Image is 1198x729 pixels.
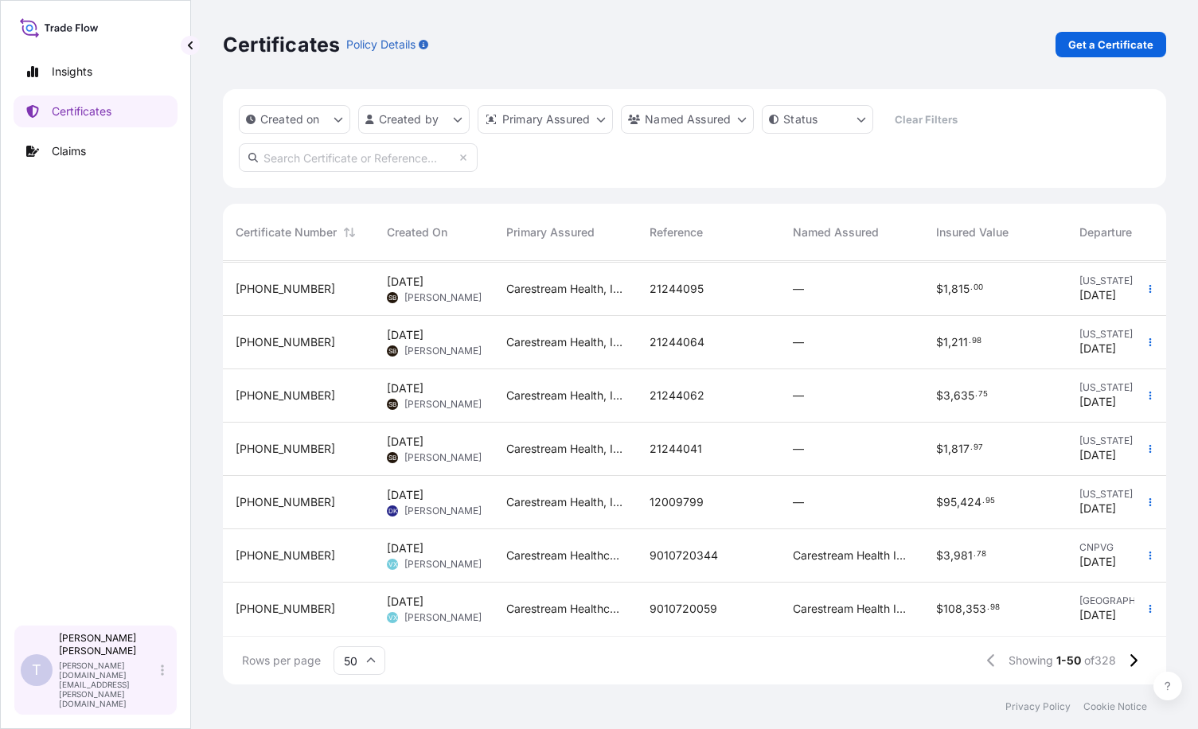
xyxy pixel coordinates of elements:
span: $ [936,497,943,508]
span: — [793,388,804,403]
p: Clear Filters [895,111,958,127]
span: , [957,497,960,508]
span: [DATE] [1079,501,1116,517]
span: [PERSON_NAME] [404,558,482,571]
span: Primary Assured [506,224,595,240]
span: 815 [951,283,970,294]
span: 353 [966,603,986,614]
span: . [987,605,989,610]
span: $ [936,337,943,348]
span: [DATE] [387,434,423,450]
span: 21244062 [650,388,704,403]
span: [PHONE_NUMBER] [236,548,335,563]
span: [PHONE_NUMBER] [236,441,335,457]
span: [PERSON_NAME] [404,345,482,357]
p: Status [783,111,818,127]
p: [PERSON_NAME] [PERSON_NAME] [59,632,158,657]
span: Carestream Healthcare International Company Limited [506,548,624,563]
span: [US_STATE] [1079,488,1173,501]
span: 21244095 [650,281,704,297]
span: Carestream Health, Inc. [506,281,624,297]
span: Certificate Number [236,224,337,240]
span: Carestream Health, Inc. [506,334,624,350]
span: [DATE] [387,274,423,290]
button: distributor Filter options [478,105,613,134]
span: $ [936,603,943,614]
span: [US_STATE] [1079,435,1173,447]
span: Carestream Health India Private Limited [793,548,911,563]
span: [PHONE_NUMBER] [236,334,335,350]
span: T [32,662,41,678]
span: , [948,337,951,348]
span: [PERSON_NAME] [404,291,482,304]
span: Carestream Health, Inc. [506,494,624,510]
span: [DATE] [387,327,423,343]
span: . [969,338,971,344]
span: 424 [960,497,981,508]
p: Certificates [52,103,111,119]
span: [PHONE_NUMBER] [236,281,335,297]
span: 1 [943,443,948,454]
button: certificateStatus Filter options [762,105,873,134]
span: 00 [974,285,983,290]
span: SB [388,396,396,412]
span: $ [936,390,943,401]
span: Carestream Health India Private Limited [793,601,911,617]
span: , [950,550,954,561]
span: [PERSON_NAME] [404,505,482,517]
span: Carestream Health, Inc. [506,388,624,403]
span: $ [936,283,943,294]
span: — [793,441,804,457]
span: . [970,285,973,290]
p: Primary Assured [502,111,590,127]
p: Created on [260,111,320,127]
span: Rows per page [242,653,321,669]
span: . [974,552,976,557]
p: [PERSON_NAME][DOMAIN_NAME][EMAIL_ADDRESS][PERSON_NAME][DOMAIN_NAME] [59,661,158,708]
p: Claims [52,143,86,159]
span: Named Assured [793,224,879,240]
span: SB [388,343,396,359]
span: [DATE] [1079,341,1116,357]
span: SB [388,450,396,466]
span: Reference [650,224,703,240]
span: [DATE] [387,540,423,556]
span: [PERSON_NAME] [404,611,482,624]
a: Certificates [14,96,178,127]
button: cargoOwner Filter options [621,105,754,134]
span: Carestream Health, Inc. [506,441,624,457]
p: Named Assured [645,111,731,127]
span: [DATE] [387,594,423,610]
span: 9010720344 [650,548,718,563]
span: 981 [954,550,973,561]
p: Created by [379,111,439,127]
input: Search Certificate or Reference... [239,143,478,172]
span: Showing [1009,653,1053,669]
p: Insights [52,64,92,80]
a: Insights [14,56,178,88]
span: 108 [943,603,962,614]
span: 1 [943,283,948,294]
span: Carestream Healthcare International Company Limited [506,601,624,617]
span: 3 [943,390,950,401]
span: . [970,445,973,450]
p: Certificates [223,32,340,57]
span: [US_STATE] [1079,328,1173,341]
span: $ [936,550,943,561]
span: 75 [978,392,988,397]
span: [PHONE_NUMBER] [236,601,335,617]
a: Claims [14,135,178,167]
span: — [793,494,804,510]
a: Privacy Policy [1005,700,1071,713]
span: CNPVG [1079,541,1173,554]
span: Departure [1079,224,1132,240]
span: [PHONE_NUMBER] [236,388,335,403]
button: createdBy Filter options [358,105,470,134]
span: 95 [985,498,995,504]
span: 1 [943,337,948,348]
span: 95 [943,497,957,508]
span: [PHONE_NUMBER] [236,494,335,510]
span: of 328 [1084,653,1116,669]
a: Cookie Notice [1083,700,1147,713]
span: [GEOGRAPHIC_DATA] [1079,595,1173,607]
